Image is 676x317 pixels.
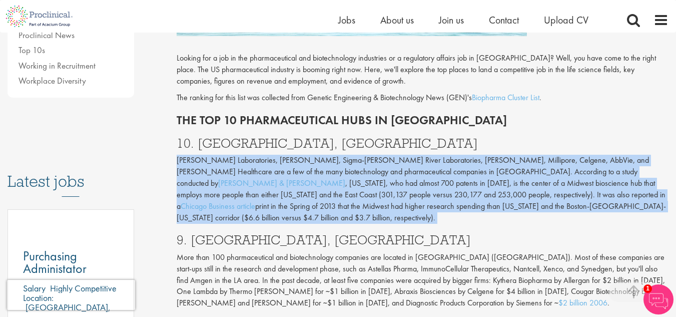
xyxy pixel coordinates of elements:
h3: 10. [GEOGRAPHIC_DATA], [GEOGRAPHIC_DATA] [177,137,668,150]
a: Jobs [338,14,355,27]
p: The ranking for this list was collected from Genetic Engineering & Biotechnology News (GEN)'s . [177,92,668,104]
p: [PERSON_NAME] Laboratories, [PERSON_NAME], Sigma-[PERSON_NAME] River Laboratories, [PERSON_NAME],... [177,155,668,223]
img: Chatbot [643,284,673,314]
h3: Latest jobs [8,148,134,197]
a: About us [380,14,414,27]
h3: 9. [GEOGRAPHIC_DATA], [GEOGRAPHIC_DATA] [177,233,668,246]
a: Workplace Diversity [19,75,86,86]
a: $2 billion 2006 [558,297,607,308]
a: Chicago Business article [181,201,255,211]
a: Proclinical News [19,30,75,41]
a: [PERSON_NAME] & [PERSON_NAME] [218,178,345,188]
h2: The Top 10 Pharmaceutical hubs in [GEOGRAPHIC_DATA] [177,114,668,127]
a: Biopharma Cluster Lis [472,92,538,103]
a: t [538,92,539,103]
span: 1 [643,284,652,293]
a: Purchasing Administator [23,250,119,275]
a: Upload CV [544,14,588,27]
iframe: reCAPTCHA [7,280,135,310]
a: Contact [489,14,519,27]
p: Looking for a job in the pharmaceutical and biotechnology industries or a regulatory affairs job ... [177,53,668,87]
p: More than 100 pharmaceutical and biotechnology companies are located in [GEOGRAPHIC_DATA] ([GEOGR... [177,252,668,309]
span: Purchasing Administator [23,247,87,277]
a: Working in Recruitment [19,60,96,71]
a: Top 10s [19,45,45,56]
a: Join us [439,14,464,27]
